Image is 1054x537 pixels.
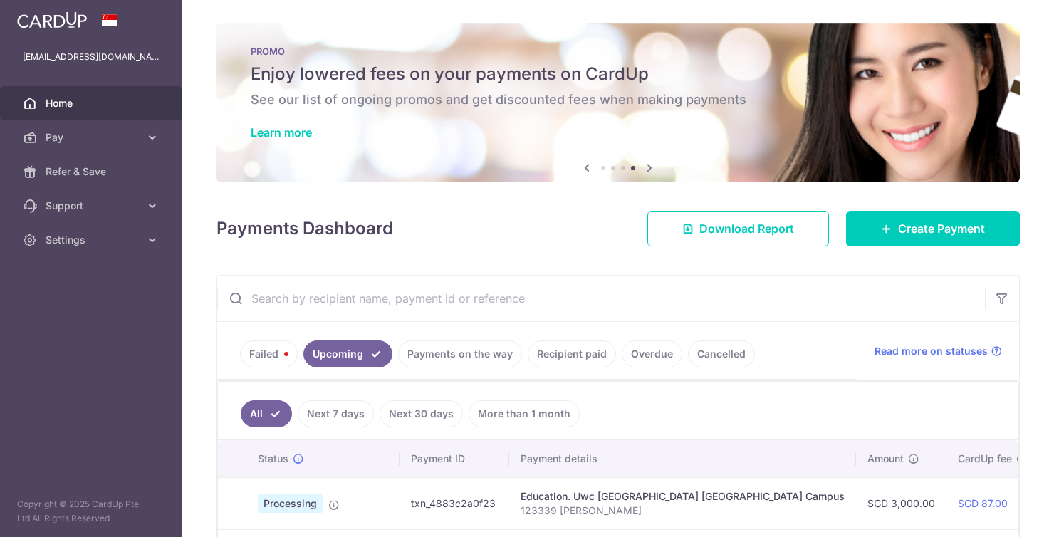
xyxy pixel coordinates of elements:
p: 123339 [PERSON_NAME] [521,504,845,518]
span: Support [46,199,140,213]
img: Latest Promos banner [216,23,1020,182]
a: Cancelled [688,340,755,367]
span: Pay [46,130,140,145]
a: Download Report [647,211,829,246]
a: Upcoming [303,340,392,367]
h4: Payments Dashboard [216,216,393,241]
span: Home [46,96,140,110]
td: SGD 3,000.00 [856,477,946,529]
span: Download Report [699,220,794,237]
a: Read more on statuses [875,344,1002,358]
input: Search by recipient name, payment id or reference [217,276,985,321]
a: Payments on the way [398,340,522,367]
span: CardUp fee [958,452,1012,466]
a: SGD 87.00 [958,497,1008,509]
a: More than 1 month [469,400,580,427]
td: txn_4883c2a0f23 [400,477,509,529]
span: Read more on statuses [875,344,988,358]
span: Status [258,452,288,466]
a: Create Payment [846,211,1020,246]
span: Refer & Save [46,165,140,179]
span: Create Payment [898,220,985,237]
th: Payment ID [400,440,509,477]
a: All [241,400,292,427]
div: Education. Uwc [GEOGRAPHIC_DATA] [GEOGRAPHIC_DATA] Campus [521,489,845,504]
h5: Enjoy lowered fees on your payments on CardUp [251,63,986,85]
span: Processing [258,494,323,513]
a: Recipient paid [528,340,616,367]
span: Amount [867,452,904,466]
p: [EMAIL_ADDRESS][DOMAIN_NAME] [23,50,160,64]
span: Settings [46,233,140,247]
a: Next 7 days [298,400,374,427]
img: CardUp [17,11,87,28]
a: Overdue [622,340,682,367]
p: PROMO [251,46,986,57]
a: Learn more [251,125,312,140]
h6: See our list of ongoing promos and get discounted fees when making payments [251,91,986,108]
th: Payment details [509,440,856,477]
a: Next 30 days [380,400,463,427]
a: Failed [240,340,298,367]
iframe: Opens a widget where you can find more information [962,494,1040,530]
